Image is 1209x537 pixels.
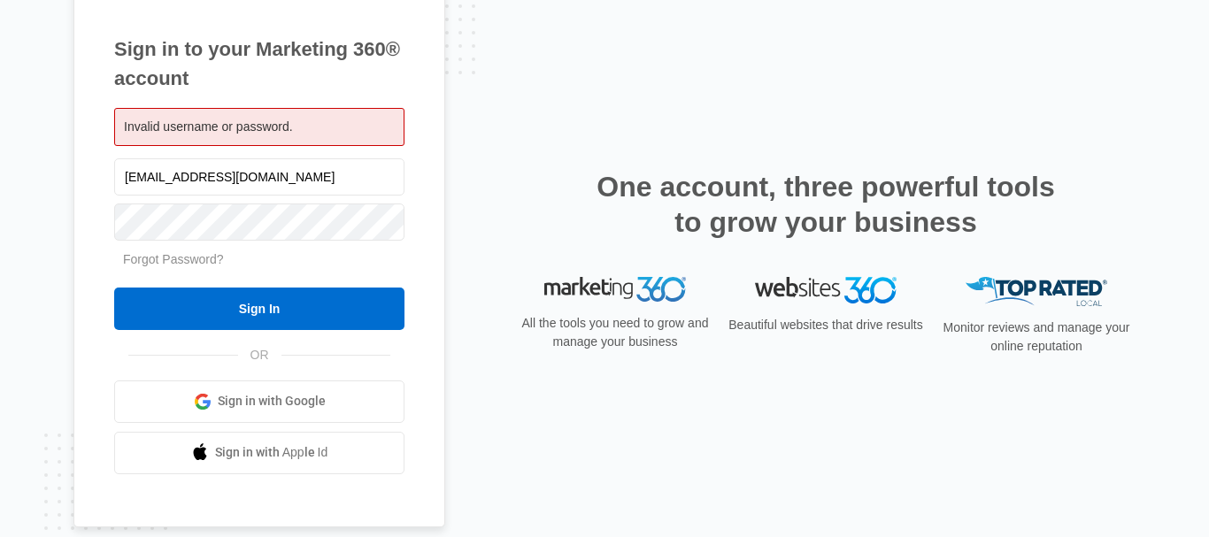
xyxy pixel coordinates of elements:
[516,314,714,351] p: All the tools you need to grow and manage your business
[114,432,404,474] a: Sign in with Apple Id
[937,318,1136,356] p: Monitor reviews and manage your online reputation
[966,277,1107,306] img: Top Rated Local
[218,392,326,410] span: Sign in with Google
[114,158,404,196] input: Email
[238,346,281,364] span: OR
[114,380,404,423] a: Sign in with Google
[114,35,404,93] h1: Sign in to your Marketing 360® account
[123,252,224,266] a: Forgot Password?
[215,443,328,462] span: Sign in with Apple Id
[544,277,686,302] img: Marketing 360
[124,119,293,134] span: Invalid username or password.
[591,169,1060,240] h2: One account, three powerful tools to grow your business
[727,316,925,334] p: Beautiful websites that drive results
[114,288,404,330] input: Sign In
[755,277,897,303] img: Websites 360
